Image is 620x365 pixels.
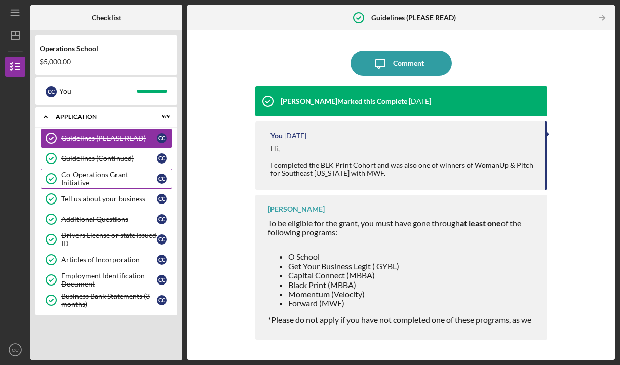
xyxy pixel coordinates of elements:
[270,145,535,177] div: Hi, I completed the BLK Print Cohort and was also one of winners of WomanUp & Pitch for Southeast...
[41,250,172,270] a: Articles of IncorporationCC
[41,189,172,209] a: Tell us about your businessCC
[268,218,521,237] span: To be eligible for the grant, you must have gone through of the following programs:
[288,289,365,299] span: Momentum (Velocity)
[5,340,25,360] button: CC
[288,270,375,280] span: Capital Connect (MBBA)
[61,195,157,203] div: Tell us about your business
[61,171,157,187] div: Co-Operations Grant Initiative
[393,51,424,76] div: Comment
[268,315,531,334] span: *Please do not apply if you have not completed one of these programs, as we will verify*
[56,114,144,120] div: Application
[270,132,283,140] div: You
[61,272,157,288] div: Employment Identification Document
[351,51,452,76] button: Comment
[46,86,57,97] div: C C
[92,14,121,22] b: Checklist
[288,280,356,290] span: Black Print (MBBA)
[409,97,431,105] time: 2025-10-09 18:22
[157,153,167,164] div: C C
[41,169,172,189] a: Co-Operations Grant InitiativeCC
[157,194,167,204] div: C C
[288,261,399,271] span: Get Your Business Legit ( GYBL)
[281,97,407,105] div: [PERSON_NAME] Marked this Complete
[59,83,137,100] div: You
[157,133,167,143] div: C C
[41,148,172,169] a: Guidelines (Continued)CC
[61,292,157,308] div: Business Bank Statements (3 months)
[268,205,325,213] div: [PERSON_NAME]
[157,234,167,245] div: C C
[151,114,170,120] div: 9 / 9
[40,45,173,53] div: Operations School
[41,209,172,229] a: Additional QuestionsCC
[12,347,19,353] text: CC
[157,275,167,285] div: C C
[41,270,172,290] a: Employment Identification DocumentCC
[61,215,157,223] div: Additional Questions
[157,174,167,184] div: C C
[40,58,173,66] div: $5,000.00
[41,290,172,310] a: Business Bank Statements (3 months)CC
[288,298,344,308] span: Forward (MWF)
[61,134,157,142] div: Guidelines (PLEASE READ)
[460,218,501,228] strong: at least one
[371,14,456,22] b: Guidelines (PLEASE READ)
[157,295,167,305] div: C C
[157,214,167,224] div: C C
[41,128,172,148] a: Guidelines (PLEASE READ)CC
[288,252,320,261] span: O School
[61,231,157,248] div: Drivers License or state issued ID
[61,256,157,264] div: Articles of Incorporation
[61,154,157,163] div: Guidelines (Continued)
[284,132,306,140] time: 2025-10-03 18:21
[41,229,172,250] a: Drivers License or state issued IDCC
[157,255,167,265] div: C C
